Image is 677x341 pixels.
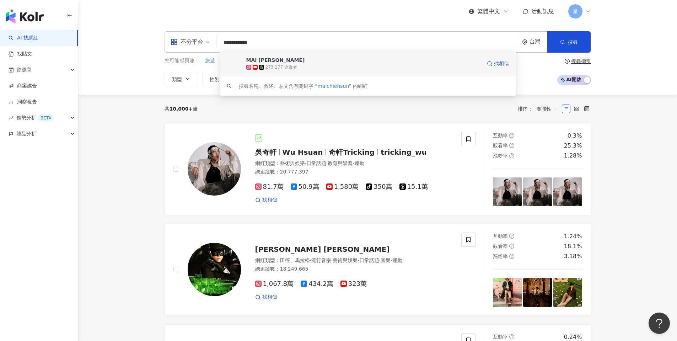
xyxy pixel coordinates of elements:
[487,57,509,71] a: 找相似
[280,160,305,166] span: 藝術與娛樂
[564,152,582,160] div: 1.28%
[564,252,582,260] div: 3.18%
[255,280,294,288] span: 1,067.8萬
[565,59,570,64] span: question-circle
[255,245,390,254] span: [PERSON_NAME] [PERSON_NAME]
[509,143,514,148] span: question-circle
[265,64,297,70] div: 273,277 追蹤者
[262,294,277,301] span: 找相似
[9,98,37,106] a: 洞察報告
[9,34,38,42] a: searchAI 找網紅
[392,257,402,263] span: 運動
[170,106,193,112] span: 10,000+
[379,257,381,263] span: ·
[283,148,323,156] span: Wu Hsuan
[493,153,508,159] span: 漲粉率
[493,334,508,340] span: 互動率
[202,72,236,86] button: 性別
[16,110,54,126] span: 趨勢分析
[571,58,591,64] div: 搜尋指引
[493,243,508,249] span: 觀看率
[255,169,453,176] div: 總追蹤數 ： 20,777,397
[399,183,428,191] span: 15.1萬
[188,142,241,196] img: KOL Avatar
[381,148,427,156] span: tricking_wu
[331,257,333,263] span: ·
[6,9,44,23] img: logo
[9,82,37,90] a: 商案媒合
[255,148,276,156] span: 吳奇軒
[326,183,359,191] span: 1,580萬
[493,233,508,239] span: 互動率
[165,57,199,64] span: 您可能感興趣：
[210,76,220,82] span: 性別
[381,257,391,263] span: 音樂
[509,234,514,239] span: question-circle
[530,39,547,45] div: 台灣
[509,254,514,259] span: question-circle
[262,197,277,204] span: 找相似
[523,278,552,307] img: post-image
[171,36,203,48] div: 不分平台
[509,334,514,339] span: question-circle
[280,257,310,263] span: 田徑、馬拉松
[523,177,552,206] img: post-image
[172,76,182,82] span: 類型
[477,7,500,15] span: 繁體中文
[16,126,36,142] span: 競品分析
[310,257,311,263] span: ·
[493,143,508,148] span: 觀看率
[553,177,582,206] img: post-image
[301,280,333,288] span: 434.2萬
[564,233,582,240] div: 1.24%
[9,116,14,121] span: rise
[537,103,558,114] span: 關聯性
[255,160,453,167] div: 網紅類型 ：
[568,132,582,140] div: 0.3%
[165,224,591,316] a: KOL Avatar[PERSON_NAME] [PERSON_NAME]網紅類型：田徑、馬拉松·流行音樂·藝術與娛樂·日常話題·音樂·運動總追蹤數：18,249,6651,067.8萬434....
[255,257,453,264] div: 網紅類型 ：
[333,257,358,263] span: 藝術與娛樂
[509,153,514,158] span: question-circle
[493,278,522,307] img: post-image
[38,114,54,122] div: BETA
[188,243,241,296] img: KOL Avatar
[305,160,306,166] span: ·
[255,294,277,301] a: 找相似
[227,57,241,71] img: KOL Avatar
[329,148,375,156] span: 奇軒Tricking
[311,257,331,263] span: 流行音樂
[509,133,514,138] span: question-circle
[531,8,554,15] span: 活動訊息
[340,280,367,288] span: 323萬
[547,31,591,53] button: 搜尋
[509,244,514,249] span: question-circle
[649,313,670,334] iframe: Help Scout Beacon - Open
[326,160,328,166] span: ·
[353,160,354,166] span: ·
[328,160,353,166] span: 教育與學習
[358,257,359,263] span: ·
[573,7,578,15] span: 星
[16,62,31,78] span: 資源庫
[171,38,178,46] span: appstore
[227,84,232,89] span: search
[564,142,582,150] div: 25.3%
[165,123,591,215] a: KOL Avatar吳奇軒Wu Hsuan奇軒Trickingtricking_wu網紅類型：藝術與娛樂·日常話題·教育與學習·運動總追蹤數：20,777,39781.7萬50.9萬1,580萬...
[354,160,364,166] span: 運動
[239,82,368,90] div: 搜尋名稱、敘述、貼文含有關鍵字 “ ” 的網紅
[306,160,326,166] span: 日常話題
[255,183,284,191] span: 81.7萬
[518,103,562,114] div: 排序：
[9,50,32,58] a: 找貼文
[493,177,522,206] img: post-image
[205,57,215,65] button: 旅遊
[564,333,582,341] div: 0.24%
[494,60,509,67] span: 找相似
[246,57,305,64] div: MAI [PERSON_NAME]
[522,39,527,45] span: environment
[359,257,379,263] span: 日常話題
[317,83,349,89] span: maichiehsun
[165,106,198,112] div: 共 筆
[255,197,277,204] a: 找相似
